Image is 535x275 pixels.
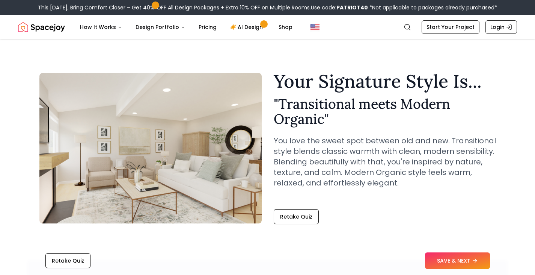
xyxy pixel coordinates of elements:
span: *Not applicable to packages already purchased* [368,4,497,11]
h1: Your Signature Style Is... [274,72,496,90]
button: Retake Quiz [274,209,319,224]
a: Login [485,20,517,34]
img: United States [310,23,319,32]
p: You love the sweet spot between old and new. Transitional style blends classic warmth with clean,... [274,135,496,188]
a: Start Your Project [422,20,479,34]
a: Pricing [193,20,223,35]
nav: Main [74,20,298,35]
span: Use code: [311,4,368,11]
button: Design Portfolio [130,20,191,35]
button: How It Works [74,20,128,35]
button: Retake Quiz [45,253,90,268]
h2: " Transitional meets Modern Organic " [274,96,496,126]
nav: Global [18,15,517,39]
a: AI Design [224,20,271,35]
a: Shop [273,20,298,35]
button: SAVE & NEXT [425,252,490,269]
b: PATRIOT40 [336,4,368,11]
img: Transitional meets Modern Organic Style Example [39,73,262,223]
a: Spacejoy [18,20,65,35]
div: This [DATE], Bring Comfort Closer – Get 40% OFF All Design Packages + Extra 10% OFF on Multiple R... [38,4,497,11]
img: Spacejoy Logo [18,20,65,35]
